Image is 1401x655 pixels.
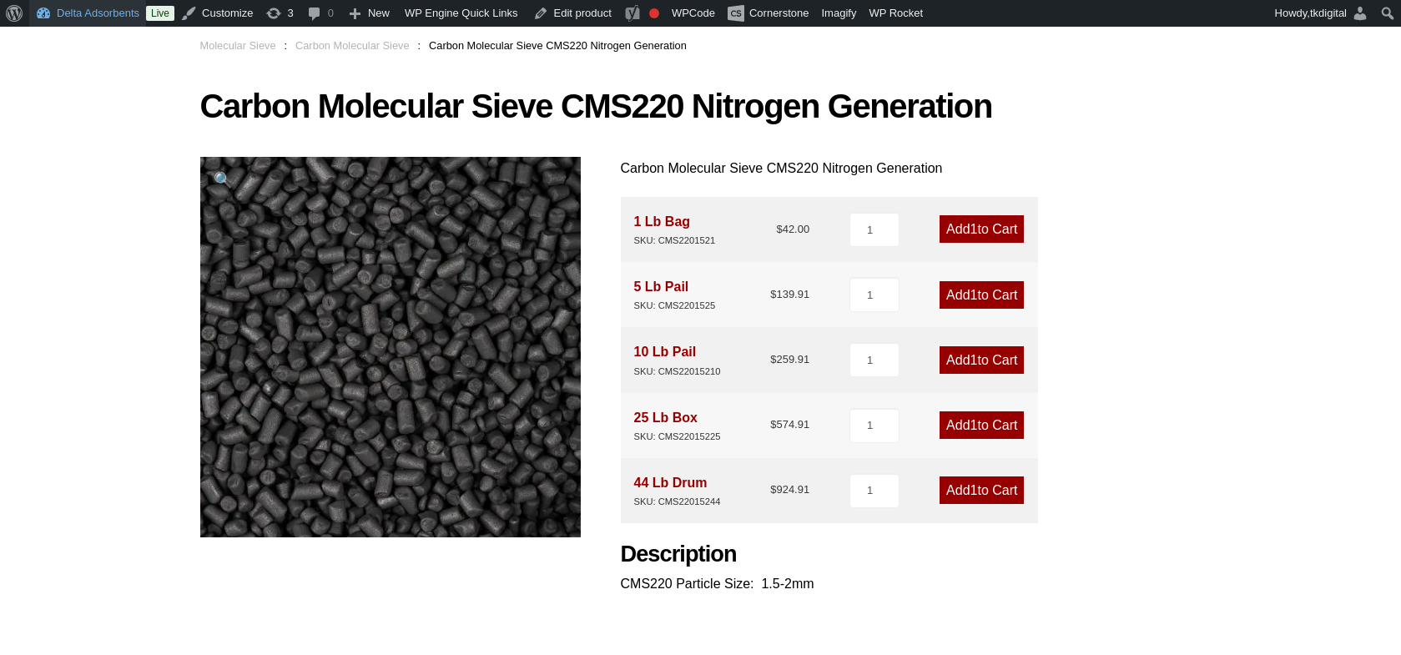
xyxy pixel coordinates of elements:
[1310,7,1347,19] span: tkdigital
[634,275,716,314] div: 5 Lb Pail
[418,39,421,52] span: :
[770,483,809,496] bdi: 924.91
[621,541,1202,568] h2: Description
[970,483,978,497] span: 1
[940,411,1024,439] a: Add1to Cart
[770,288,776,300] span: $
[649,8,659,18] div: Focus keyphrase not set
[634,364,721,380] div: SKU: CMS22015210
[970,222,978,236] span: 1
[770,418,809,431] bdi: 574.91
[634,233,716,249] div: SKU: CMS2201521
[634,340,721,379] div: 10 Lb Pail
[214,171,233,189] span: 🔍
[634,471,721,510] div: 44 Lb Drum
[970,418,978,432] span: 1
[940,215,1024,243] a: Add1to Cart
[770,483,776,496] span: $
[776,223,809,235] bdi: 42.00
[776,223,782,235] span: $
[940,346,1024,374] a: Add1to Cart
[770,288,809,300] bdi: 139.91
[770,353,776,365] span: $
[200,157,246,203] a: View full-screen image gallery
[621,572,1202,595] p: CMS220 Particle Size: 1.5-2mm
[200,88,1202,123] h1: Carbon Molecular Sieve CMS220 Nitrogen Generation
[200,39,276,52] a: Molecular Sieve
[285,39,288,52] span: :
[621,157,1202,179] p: Carbon Molecular Sieve CMS220 Nitrogen Generation
[940,476,1024,504] a: Add1to Cart
[634,429,721,445] div: SKU: CMS22015225
[634,210,716,249] div: 1 Lb Bag
[770,353,809,365] bdi: 259.91
[634,494,721,510] div: SKU: CMS22015244
[634,298,716,314] div: SKU: CMS2201525
[146,6,174,21] a: Live
[295,39,410,52] a: Carbon Molecular Sieve
[970,353,978,367] span: 1
[429,39,687,52] span: Carbon Molecular Sieve CMS220 Nitrogen Generation
[970,288,978,302] span: 1
[634,406,721,445] div: 25 Lb Box
[770,418,776,431] span: $
[940,281,1024,309] a: Add1to Cart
